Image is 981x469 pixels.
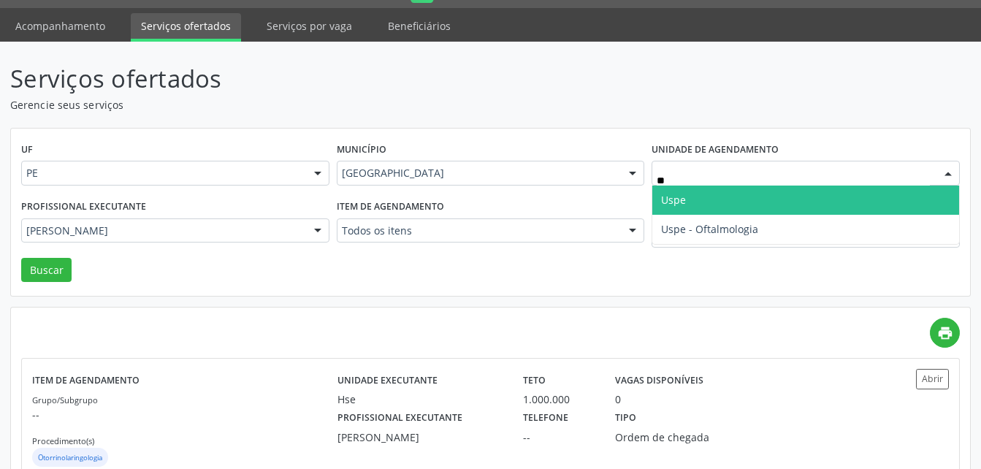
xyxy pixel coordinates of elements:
a: Serviços por vaga [256,13,362,39]
span: [GEOGRAPHIC_DATA] [342,166,615,180]
label: Unidade de agendamento [652,139,779,161]
label: Profissional executante [21,196,146,218]
label: Telefone [523,407,568,430]
button: Abrir [916,369,949,389]
p: Serviços ofertados [10,61,683,97]
label: Vagas disponíveis [615,369,703,392]
div: -- [523,430,595,445]
small: Procedimento(s) [32,435,94,446]
label: UF [21,139,33,161]
span: PE [26,166,299,180]
div: Hse [337,392,502,407]
div: Ordem de chegada [615,430,733,445]
a: print [930,318,960,348]
p: -- [32,407,337,422]
span: Uspe [661,193,686,207]
label: Item de agendamento [337,196,444,218]
div: 0 [615,392,621,407]
label: Município [337,139,386,161]
label: Profissional executante [337,407,462,430]
i: print [937,325,953,341]
label: Unidade executante [337,369,438,392]
small: Otorrinolaringologia [38,453,102,462]
label: Teto [523,369,546,392]
div: 1.000.000 [523,392,595,407]
a: Beneficiários [378,13,461,39]
div: [PERSON_NAME] [337,430,502,445]
small: Grupo/Subgrupo [32,394,98,405]
button: Buscar [21,258,72,283]
label: Tipo [615,407,636,430]
a: Serviços ofertados [131,13,241,42]
a: Acompanhamento [5,13,115,39]
span: Todos os itens [342,224,615,238]
p: Gerencie seus serviços [10,97,683,113]
label: Item de agendamento [32,369,140,392]
span: [PERSON_NAME] [26,224,299,238]
span: Uspe - Oftalmologia [661,222,758,236]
